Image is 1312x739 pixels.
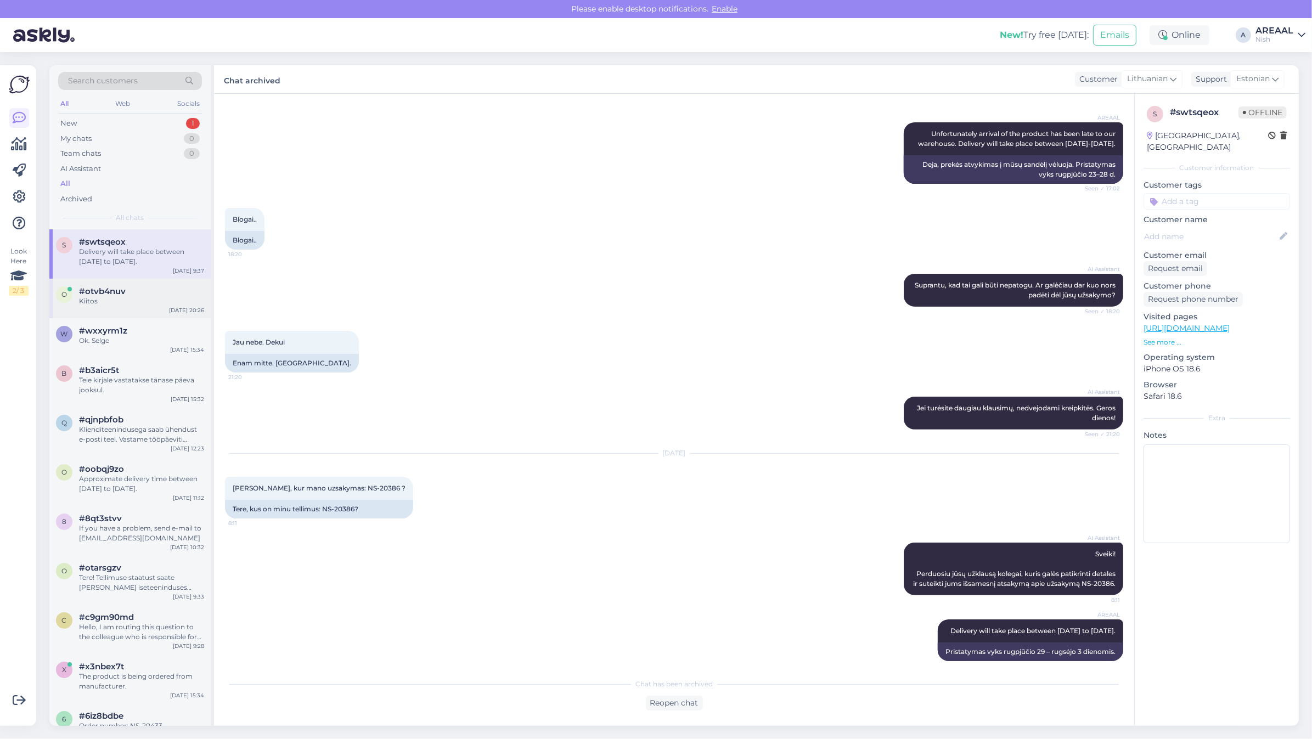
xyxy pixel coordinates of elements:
[1238,106,1287,119] span: Offline
[1144,214,1290,225] p: Customer name
[62,665,66,674] span: x
[646,696,703,710] div: Reopen chat
[1000,29,1089,42] div: Try free [DATE]:
[1144,250,1290,261] p: Customer email
[1127,73,1168,85] span: Lithuanian
[225,500,413,518] div: Tere, kus on minu tellimus: NS-20386?
[79,622,204,642] div: Hello, I am routing this question to the colleague who is responsible for this topic. The reply m...
[171,444,204,453] div: [DATE] 12:23
[1079,430,1120,438] span: Seen ✓ 21:20
[170,543,204,551] div: [DATE] 10:32
[62,616,67,624] span: c
[79,375,204,395] div: Teie kirjale vastatakse tänase päeva jooksul.
[79,672,204,691] div: The product is being ordered from manufacturer.
[228,519,269,527] span: 8:11
[1144,363,1290,375] p: iPhone OS 18.6
[1079,307,1120,315] span: Seen ✓ 18:20
[79,326,127,336] span: #wxxyrm1z
[62,369,67,377] span: b
[233,484,406,492] span: [PERSON_NAME], kur mano uzsakymas: NS-20386 ?
[1079,265,1120,273] span: AI Assistant
[61,330,68,338] span: w
[915,281,1117,299] span: Suprantu, kad tai gali būti nepatogu. Ar galėčiau dar kuo nors padėti dėl jūsų užsakymo?
[114,97,133,111] div: Web
[173,494,204,502] div: [DATE] 11:12
[1144,193,1290,210] input: Add a tag
[186,118,200,129] div: 1
[184,148,200,159] div: 0
[9,286,29,296] div: 2 / 3
[173,267,204,275] div: [DATE] 9:37
[1255,35,1293,44] div: Nish
[79,612,134,622] span: #c9gm90md
[1000,30,1023,40] b: New!
[1144,337,1290,347] p: See more ...
[1144,379,1290,391] p: Browser
[116,213,144,223] span: All chats
[1075,74,1118,85] div: Customer
[918,129,1117,148] span: Unfortunately arrival of the product has been late to our warehouse. Delivery will take place bet...
[61,290,67,298] span: o
[1144,413,1290,423] div: Extra
[1144,391,1290,402] p: Safari 18.6
[79,296,204,306] div: Kiitos
[950,627,1116,635] span: Delivery will take place between [DATE] to [DATE].
[60,163,101,174] div: AI Assistant
[1144,311,1290,323] p: Visited pages
[60,148,101,159] div: Team chats
[173,642,204,650] div: [DATE] 9:28
[58,97,71,111] div: All
[1079,184,1120,193] span: Seen ✓ 17:02
[61,468,67,476] span: o
[79,464,124,474] span: #oobqj9zo
[904,155,1123,184] div: Deja, prekės atvykimas į mūsų sandėlį vėluoja. Pristatymas vyks rugpjūčio 23–28 d.
[1236,73,1270,85] span: Estonian
[233,338,285,346] span: Jau nebe. Dekui
[61,419,67,427] span: q
[1079,611,1120,619] span: AREAAL
[9,246,29,296] div: Look Here
[60,133,92,144] div: My chats
[635,679,713,689] span: Chat has been archived
[63,241,66,249] span: s
[1255,26,1293,35] div: AREAAL
[79,514,122,523] span: #8qt3stvv
[1236,27,1251,43] div: A
[1144,280,1290,292] p: Customer phone
[184,133,200,144] div: 0
[9,74,30,95] img: Askly Logo
[228,373,269,381] span: 21:20
[79,425,204,444] div: Klienditeenindusega saab ühendust e-posti teel. Vastame tööpäeviti esimesel võimalusel. Soovitame...
[1093,25,1136,46] button: Emails
[233,215,257,223] span: Blogai..
[228,250,269,258] span: 18:20
[1144,352,1290,363] p: Operating system
[79,474,204,494] div: Approximate delivery time between [DATE] to [DATE].
[79,286,126,296] span: #otvb4nuv
[1079,534,1120,542] span: AI Assistant
[1144,261,1207,276] div: Request email
[1079,596,1120,604] span: 8:11
[79,237,126,247] span: #swtsqeox
[60,178,70,189] div: All
[1153,110,1157,118] span: s
[1191,74,1227,85] div: Support
[79,365,119,375] span: #b3aicr5t
[1144,179,1290,191] p: Customer tags
[170,346,204,354] div: [DATE] 15:34
[225,231,264,250] div: Blogai..
[225,448,1123,458] div: [DATE]
[224,72,280,87] label: Chat archived
[79,721,204,731] div: Order number: NS-20433
[225,354,359,373] div: Enam mitte. [GEOGRAPHIC_DATA].
[708,4,741,14] span: Enable
[79,662,124,672] span: #x3nbex7t
[79,563,121,573] span: #otarsgzv
[1170,106,1238,119] div: # swtsqeox
[170,691,204,699] div: [DATE] 15:34
[1144,292,1243,307] div: Request phone number
[917,404,1117,422] span: Jei turėsite daugiau klausimų, nedvejodami kreipkitės. Geros dienos!
[938,642,1123,661] div: Pristatymas vyks rugpjūčio 29 – rugsėjo 3 dienomis.
[79,711,123,721] span: #6iz8bdbe
[1079,388,1120,396] span: AI Assistant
